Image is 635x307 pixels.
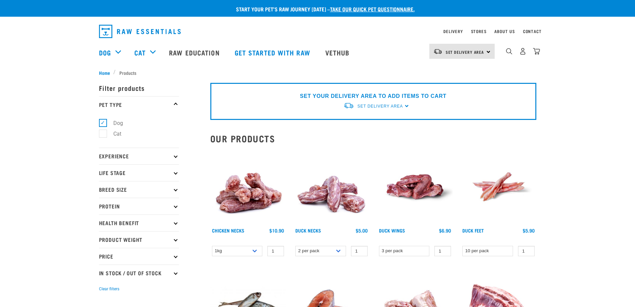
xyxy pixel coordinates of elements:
[533,48,540,55] img: home-icon@2x.png
[210,149,286,225] img: Pile Of Chicken Necks For Pets
[461,149,536,225] img: Raw Essentials Duck Feet Raw Meaty Bones For Dogs
[228,39,319,66] a: Get started with Raw
[103,119,126,127] label: Dog
[212,229,244,232] a: Chicken Necks
[99,69,536,76] nav: breadcrumbs
[134,47,146,57] a: Cat
[162,39,228,66] a: Raw Education
[99,231,179,248] p: Product Weight
[99,47,111,57] a: Dog
[518,246,535,256] input: 1
[99,69,110,76] span: Home
[99,148,179,164] p: Experience
[210,133,536,144] h2: Our Products
[494,30,515,32] a: About Us
[330,7,415,10] a: take our quick pet questionnaire.
[267,246,284,256] input: 1
[269,228,284,233] div: $10.90
[356,228,368,233] div: $5.00
[446,51,484,53] span: Set Delivery Area
[434,246,451,256] input: 1
[99,198,179,214] p: Protein
[377,149,453,225] img: Raw Essentials Duck Wings Raw Meaty Bones For Pets
[99,214,179,231] p: Health Benefit
[295,229,321,232] a: Duck Necks
[462,229,484,232] a: Duck Feet
[94,22,542,41] nav: dropdown navigation
[343,102,354,109] img: van-moving.png
[519,48,526,55] img: user.png
[99,25,181,38] img: Raw Essentials Logo
[99,164,179,181] p: Life Stage
[351,246,368,256] input: 1
[103,130,124,138] label: Cat
[439,228,451,233] div: $6.90
[99,286,119,292] button: Clear filters
[319,39,358,66] a: Vethub
[99,265,179,281] p: In Stock / Out Of Stock
[433,48,442,54] img: van-moving.png
[294,149,369,225] img: Pile Of Duck Necks For Pets
[99,80,179,96] p: Filter products
[357,104,403,109] span: Set Delivery Area
[443,30,463,32] a: Delivery
[523,228,535,233] div: $5.90
[99,181,179,198] p: Breed Size
[300,92,446,100] p: SET YOUR DELIVERY AREA TO ADD ITEMS TO CART
[523,30,542,32] a: Contact
[471,30,487,32] a: Stores
[99,96,179,113] p: Pet Type
[99,69,114,76] a: Home
[379,229,405,232] a: Duck Wings
[506,48,512,54] img: home-icon-1@2x.png
[99,248,179,265] p: Price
